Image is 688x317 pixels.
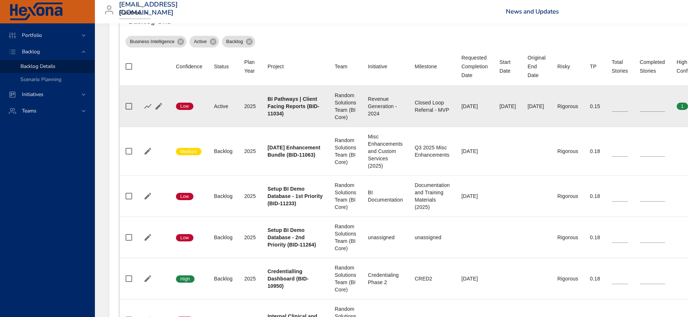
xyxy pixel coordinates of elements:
div: Rigorous [557,103,578,110]
span: Risky [557,62,578,71]
div: 0.18 [590,234,600,241]
span: Portfolio [16,32,48,39]
div: Sort [461,53,488,80]
div: [DATE] [500,103,516,110]
span: Medium [176,148,201,155]
div: Sort [244,58,256,75]
div: Credentialing Phase 2 [368,271,403,286]
div: CRED2 [415,275,450,282]
div: unassigned [415,234,450,241]
span: Backlog Details [20,63,55,70]
div: [DATE] [528,103,546,110]
h3: [EMAIL_ADDRESS][DOMAIN_NAME] [119,1,178,16]
div: Misc Enhancements and Custom Services (2025) [368,133,403,169]
button: Edit Project Details [142,191,153,202]
div: Sort [335,62,347,71]
div: Active [214,103,232,110]
div: Sort [176,62,202,71]
div: Initiative [368,62,387,71]
div: Backlog [214,234,232,241]
div: Backlog [214,275,232,282]
div: Sort [268,62,284,71]
div: Raintree [119,7,150,19]
div: 0.15 [590,103,600,110]
button: Edit Project Details [142,273,153,284]
div: Revenue Generation - 2024 [368,95,403,117]
span: Backlog [16,48,46,55]
div: Milestone [415,62,437,71]
span: Project [268,62,323,71]
div: Status [214,62,229,71]
button: Show Burnup [142,101,153,112]
b: BI Pathways | Client Facing Reports (BID-11034) [268,96,319,117]
div: Rigorous [557,192,578,200]
div: Backlog [214,148,232,155]
div: Random Solutions Team (BI Core) [335,182,356,211]
div: Closed Loop Referral - MVP [415,99,450,114]
div: [DATE] [461,192,488,200]
div: [DATE] [461,275,488,282]
span: Start Date [500,58,516,75]
span: Low [176,234,193,241]
span: TP [590,62,600,71]
span: Active [189,38,211,45]
div: Backlog [222,36,255,47]
div: Random Solutions Team (BI Core) [335,92,356,121]
button: Edit Project Details [153,101,164,112]
div: Sort [368,62,387,71]
button: Edit Project Details [142,146,153,157]
div: 2025 [244,234,256,241]
div: Risky [557,62,570,71]
div: Team [335,62,347,71]
b: Credentialling Dashboard (BID-10950) [268,268,309,289]
div: Original End Date [528,53,546,80]
span: 1 [677,103,688,110]
div: Sort [415,62,437,71]
div: Q3 2025 Misc Enhancements [415,144,450,158]
div: Completed Stories [640,58,665,75]
div: [DATE] [461,148,488,155]
span: Team [335,62,356,71]
b: Setup BI Demo Database - 2nd Priority (BID-11264) [268,227,316,248]
span: Low [176,103,193,110]
span: Scenario Planning [20,76,61,83]
div: 2025 [244,103,256,110]
div: 2025 [244,192,256,200]
div: Documentation and Training Materials (2025) [415,182,450,211]
div: Random Solutions Team (BI Core) [335,137,356,166]
b: [DATE] Enhancement Bundle (BID-11063) [268,145,320,158]
div: Sort [612,58,628,75]
div: 2025 [244,275,256,282]
span: Initiative [368,62,403,71]
div: [DATE] [461,103,488,110]
div: Requested Completion Date [461,53,488,80]
b: Setup BI Demo Database - 1st Priority (BID-11233) [268,186,323,206]
div: Rigorous [557,148,578,155]
div: 0.18 [590,192,600,200]
div: Confidence [176,62,202,71]
div: Active [189,36,219,47]
div: Business Intelligence [126,36,187,47]
div: Project [268,62,284,71]
div: Sort [557,62,570,71]
div: Sort [500,58,516,75]
div: Sort [590,62,596,71]
div: Plan Year [244,58,256,75]
span: Backlog [222,38,247,45]
a: News and Updates [506,7,559,16]
div: Random Solutions Team (BI Core) [335,264,356,293]
span: Total Stories [612,58,628,75]
span: Teams [16,107,42,114]
div: Backlog [214,192,232,200]
div: Sort [214,62,229,71]
div: unassigned [368,234,403,241]
div: Sort [528,53,546,80]
div: 0.18 [590,275,600,282]
span: Status [214,62,232,71]
div: 2025 [244,148,256,155]
span: Business Intelligence [126,38,179,45]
